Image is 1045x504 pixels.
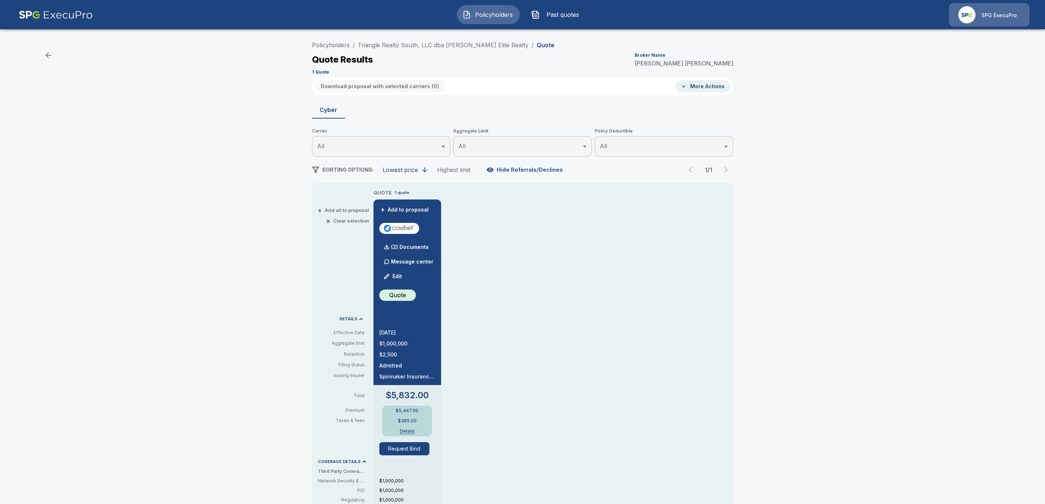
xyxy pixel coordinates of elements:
p: (2) Documents [391,244,429,250]
li: / [353,41,355,49]
p: COVERAGE DETAILS [318,460,361,464]
p: [DATE] [379,330,435,335]
img: AA Logo [19,3,93,26]
span: All [600,142,607,150]
p: Quote Results [312,55,373,64]
button: Download proposal with selected carriers (0) [315,80,445,92]
a: Triangle Realty South, LLC dba [PERSON_NAME] Elite Realty [358,41,529,49]
button: +Add all to proposal [319,208,369,213]
button: Details [392,429,422,433]
p: Quote [537,42,555,48]
p: Filing Status [318,362,365,368]
div: Highest limit [437,166,470,173]
button: Hide Referrals/Declines [485,163,566,177]
p: 1 quote [395,190,409,196]
span: + [380,207,385,212]
p: $1,000,000 [379,341,435,346]
p: Broker Name [635,53,665,57]
p: Network Security & Privacy Liability: Third party liability costs [318,478,365,484]
p: $1,000,000 [379,478,441,484]
p: 1 Quote [312,70,329,74]
span: + [317,208,322,213]
p: Regulatory: In case you're fined by regulators (e.g., for breaching consumer privacy) [318,497,365,503]
button: Past quotes IconPast quotes [526,5,589,24]
div: Lowest price [383,166,418,173]
p: $385.00 [398,419,417,423]
a: Agency IconSPG ExecuPro [949,3,1029,26]
p: Third Party Coverage [318,468,371,475]
p: Message center [391,258,433,265]
button: +Add to proposal [379,206,431,214]
p: Aggregate limit [318,340,365,347]
p: Premium [318,408,371,412]
button: Edit [381,269,406,284]
img: Agency Icon [958,6,976,23]
p: SPG ExecuPro [981,12,1017,19]
span: Request Bind [379,442,435,455]
li: / [531,41,534,49]
span: Carrier [312,127,451,135]
p: Quote [389,291,406,299]
p: $1,000,000 [379,497,441,503]
button: Request Bind [379,442,430,455]
img: cowbellp100 [382,223,416,234]
p: Effective Date [318,329,365,336]
p: Total [318,393,371,398]
p: 1 / 1 [701,167,716,173]
a: Policyholders [312,41,350,49]
button: ×Clear selection [327,219,369,223]
p: Retention [318,351,365,358]
p: QUOTE [373,189,392,197]
p: [PERSON_NAME] [PERSON_NAME] [635,60,733,66]
span: Past quotes [543,10,583,19]
span: All [317,142,324,150]
p: $5,447.00 [396,408,418,413]
span: × [326,219,330,223]
span: Policy Deductible [595,127,733,135]
p: $2,500 [379,352,435,357]
span: SORTING OPTIONS: [322,167,374,173]
p: $1,000,000 [379,487,441,494]
span: Aggregate Limit [453,127,592,135]
p: Issuing Insurer [318,372,365,379]
button: More Actions [676,80,730,92]
p: DETAILS [339,317,357,321]
p: PCI: Covers fines or penalties imposed by banks or credit card companies [318,487,365,494]
img: Past quotes Icon [531,10,540,19]
button: Cyber [312,101,345,119]
button: Policyholders IconPolicyholders [457,5,520,24]
p: Taxes & fees [318,418,371,423]
nav: breadcrumb [312,41,555,49]
span: Policyholders [474,10,514,19]
p: $5,832.00 [386,391,429,400]
p: Admitted [379,363,435,368]
span: All [458,142,466,150]
p: Spinnaker Insurance Company NAIC #24376, AM Best "A-" (Excellent) Rated. [379,374,435,379]
img: Policyholders Icon [462,10,471,19]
